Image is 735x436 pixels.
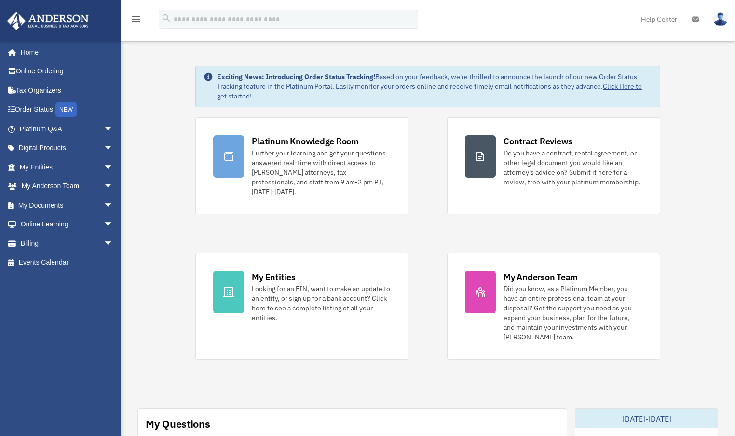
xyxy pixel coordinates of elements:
div: My Entities [252,271,295,283]
a: Platinum Q&Aarrow_drop_down [7,119,128,139]
span: arrow_drop_down [104,139,123,158]
span: arrow_drop_down [104,215,123,235]
a: Online Ordering [7,62,128,81]
a: menu [130,17,142,25]
span: arrow_drop_down [104,196,123,215]
a: Tax Organizers [7,81,128,100]
div: Platinum Knowledge Room [252,135,359,147]
img: Anderson Advisors Platinum Portal [4,12,92,30]
div: Contract Reviews [504,135,572,147]
span: arrow_drop_down [104,177,123,197]
div: Based on your feedback, we're thrilled to announce the launch of our new Order Status Tracking fe... [217,72,652,101]
a: My Entitiesarrow_drop_down [7,157,128,177]
a: My Anderson Team Did you know, as a Platinum Member, you have an entire professional team at your... [447,253,660,360]
a: Digital Productsarrow_drop_down [7,139,128,158]
div: Do you have a contract, rental agreement, or other legal document you would like an attorney's ad... [504,148,642,187]
div: My Anderson Team [504,271,578,283]
a: My Entities Looking for an EIN, want to make an update to an entity, or sign up for a bank accoun... [195,253,408,360]
a: Contract Reviews Do you have a contract, rental agreement, or other legal document you would like... [447,117,660,214]
a: Home [7,42,123,62]
div: NEW [55,102,77,117]
a: My Documentsarrow_drop_down [7,196,128,215]
div: My Questions [146,417,210,431]
div: Further your learning and get your questions answered real-time with direct access to [PERSON_NAM... [252,148,391,197]
strong: Exciting News: Introducing Order Status Tracking! [217,72,375,81]
i: menu [130,14,142,25]
div: Did you know, as a Platinum Member, you have an entire professional team at your disposal? Get th... [504,284,642,342]
span: arrow_drop_down [104,234,123,253]
i: search [161,13,172,24]
span: arrow_drop_down [104,157,123,177]
img: User Pic [713,12,728,26]
a: Order StatusNEW [7,100,128,120]
a: Click Here to get started! [217,82,642,100]
a: My Anderson Teamarrow_drop_down [7,177,128,196]
div: [DATE]-[DATE] [575,409,718,428]
a: Billingarrow_drop_down [7,234,128,253]
a: Events Calendar [7,253,128,272]
a: Platinum Knowledge Room Further your learning and get your questions answered real-time with dire... [195,117,408,214]
a: Online Learningarrow_drop_down [7,215,128,234]
div: Looking for an EIN, want to make an update to an entity, or sign up for a bank account? Click her... [252,284,391,323]
span: arrow_drop_down [104,119,123,139]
